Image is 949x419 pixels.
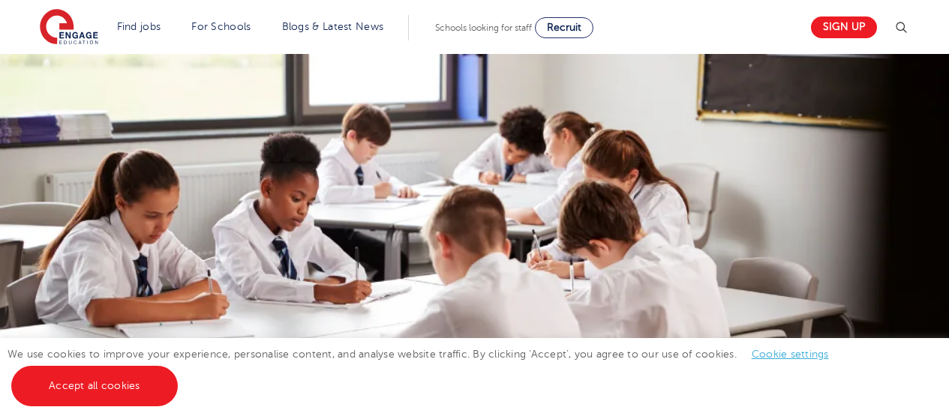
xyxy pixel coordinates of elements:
a: Blogs & Latest News [282,21,384,32]
img: Engage Education [40,9,98,46]
span: We use cookies to improve your experience, personalise content, and analyse website traffic. By c... [8,349,844,391]
a: Find jobs [117,21,161,32]
span: Recruit [547,22,581,33]
a: Cookie settings [752,349,829,360]
a: Recruit [535,17,593,38]
span: Schools looking for staff [435,22,532,33]
a: For Schools [191,21,251,32]
a: Sign up [811,16,877,38]
a: Accept all cookies [11,366,178,406]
